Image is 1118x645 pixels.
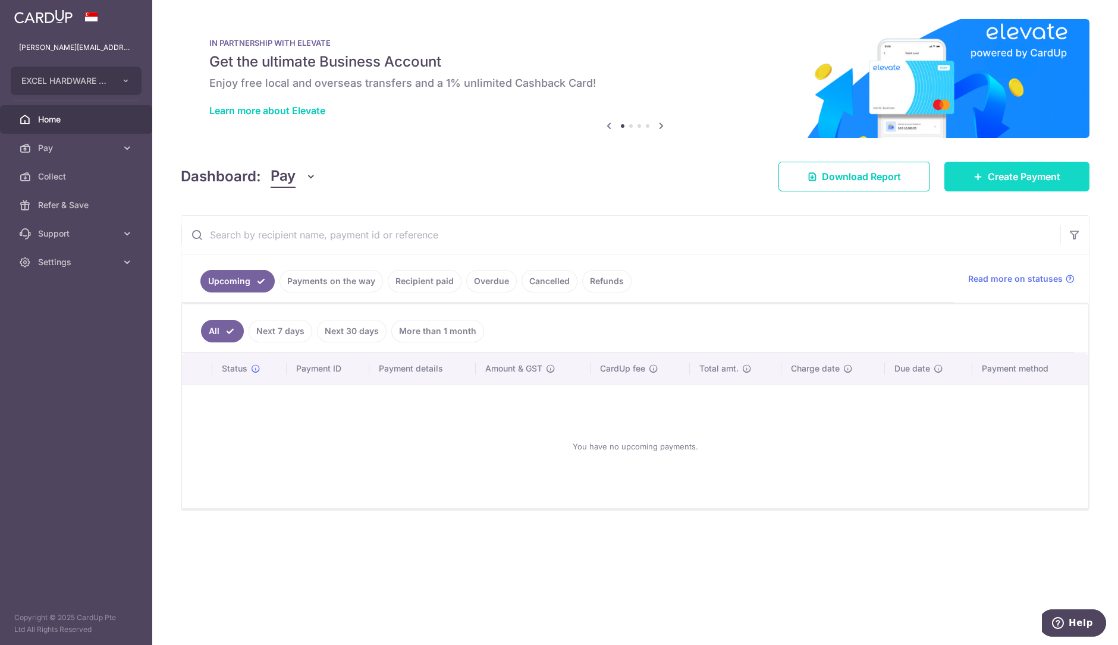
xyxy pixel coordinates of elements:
[972,353,1088,384] th: Payment method
[11,67,142,95] button: EXCEL HARDWARE PTE LTD
[791,363,840,375] span: Charge date
[699,363,739,375] span: Total amt.
[196,394,1074,499] div: You have no upcoming payments.
[201,320,244,342] a: All
[271,165,296,188] span: Pay
[968,273,1075,285] a: Read more on statuses
[200,270,275,292] a: Upcoming
[38,228,117,240] span: Support
[894,363,930,375] span: Due date
[582,270,632,292] a: Refunds
[944,162,1089,191] a: Create Payment
[600,363,645,375] span: CardUp fee
[19,42,133,54] p: [PERSON_NAME][EMAIL_ADDRESS][DOMAIN_NAME]
[271,165,316,188] button: Pay
[27,8,51,19] span: Help
[279,270,383,292] a: Payments on the way
[38,142,117,154] span: Pay
[209,76,1061,90] h6: Enjoy free local and overseas transfers and a 1% unlimited Cashback Card!
[988,169,1060,184] span: Create Payment
[968,273,1063,285] span: Read more on statuses
[181,166,261,187] h4: Dashboard:
[181,216,1060,254] input: Search by recipient name, payment id or reference
[388,270,461,292] a: Recipient paid
[209,52,1061,71] h5: Get the ultimate Business Account
[822,169,901,184] span: Download Report
[181,19,1089,138] img: Renovation banner
[209,105,325,117] a: Learn more about Elevate
[249,320,312,342] a: Next 7 days
[38,256,117,268] span: Settings
[1042,609,1106,639] iframe: Opens a widget where you can find more information
[14,10,73,24] img: CardUp
[209,38,1061,48] p: IN PARTNERSHIP WITH ELEVATE
[369,353,476,384] th: Payment details
[522,270,577,292] a: Cancelled
[485,363,542,375] span: Amount & GST
[38,171,117,183] span: Collect
[466,270,517,292] a: Overdue
[38,114,117,125] span: Home
[287,353,369,384] th: Payment ID
[21,75,109,87] span: EXCEL HARDWARE PTE LTD
[778,162,930,191] a: Download Report
[222,363,247,375] span: Status
[38,199,117,211] span: Refer & Save
[391,320,484,342] a: More than 1 month
[317,320,387,342] a: Next 30 days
